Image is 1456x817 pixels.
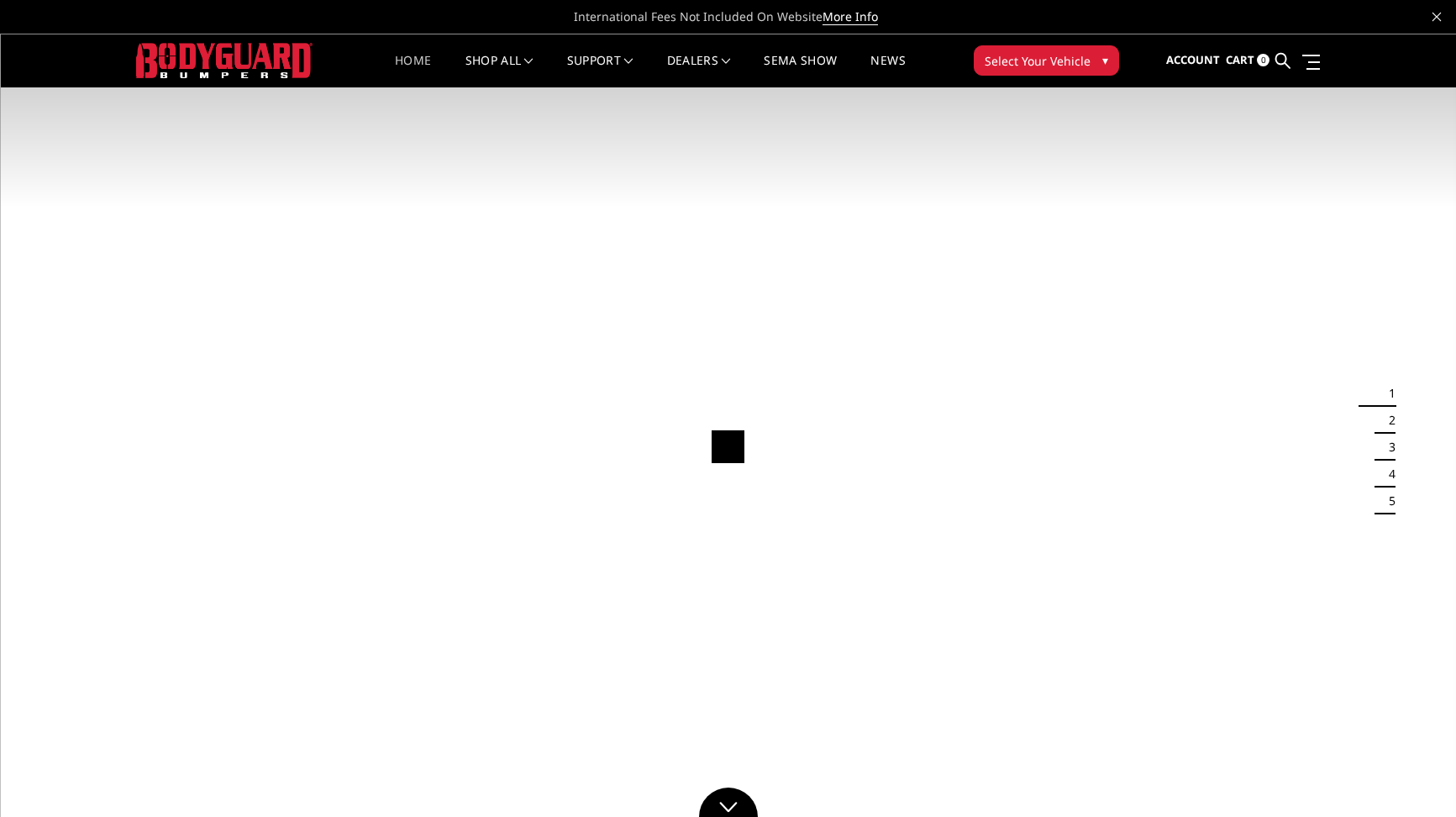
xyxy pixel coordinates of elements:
[667,55,731,87] a: Dealers
[1166,38,1220,83] a: Account
[1102,51,1108,69] span: ▾
[985,52,1091,70] span: Select Your Vehicle
[823,8,878,25] a: More Info
[1226,38,1269,83] a: Cart 0
[1226,52,1254,67] span: Cart
[1257,54,1269,66] span: 0
[974,45,1119,76] button: Select Your Vehicle
[699,788,758,817] a: Click to Down
[870,55,905,87] a: News
[1379,434,1396,461] button: 3 of 5
[764,55,837,87] a: SEMA Show
[567,55,633,87] a: Support
[1379,461,1396,488] button: 4 of 5
[1379,380,1396,407] button: 1 of 5
[136,43,313,77] img: BODYGUARD BUMPERS
[1379,407,1396,434] button: 2 of 5
[395,55,431,87] a: Home
[1166,52,1220,67] span: Account
[465,55,534,87] a: shop all
[1379,488,1396,514] button: 5 of 5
